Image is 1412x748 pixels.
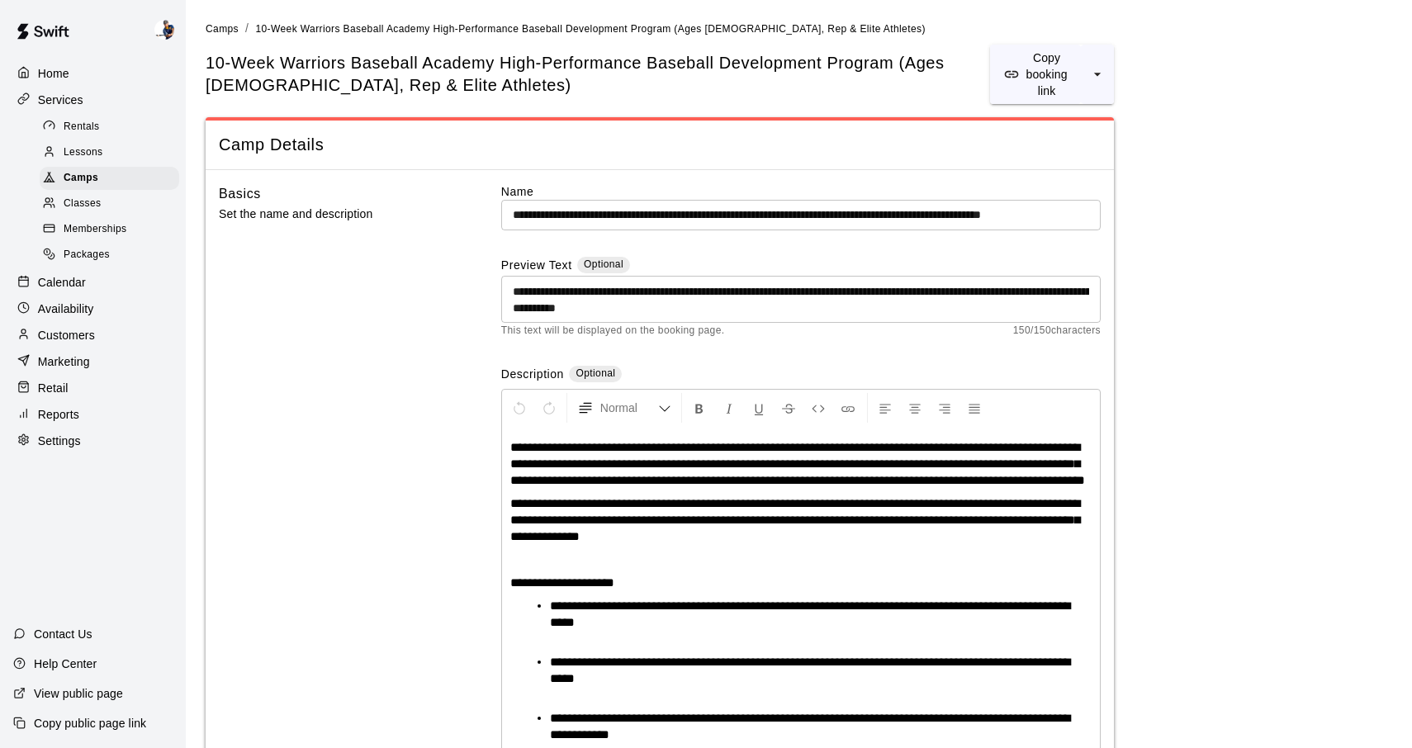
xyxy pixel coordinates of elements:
[40,116,179,139] div: Rentals
[151,13,186,46] div: Phillip Jankulovski
[219,134,1101,156] span: Camp Details
[834,393,862,423] button: Insert Link
[931,393,959,423] button: Right Align
[901,393,929,423] button: Center Align
[13,61,173,86] a: Home
[804,393,832,423] button: Insert Code
[40,192,179,215] div: Classes
[1026,50,1068,99] p: Copy booking link
[13,376,173,400] a: Retail
[501,257,572,276] label: Preview Text
[40,166,186,192] a: Camps
[38,274,86,291] p: Calendar
[40,243,186,268] a: Packages
[38,301,94,317] p: Availability
[13,428,173,453] a: Settings
[38,65,69,82] p: Home
[13,88,173,112] a: Services
[255,23,925,35] span: 10-Week Warriors Baseball Academy High-Performance Baseball Development Program (Ages [DEMOGRAPHI...
[40,192,186,217] a: Classes
[13,402,173,427] a: Reports
[40,244,179,267] div: Packages
[34,685,123,702] p: View public page
[505,393,533,423] button: Undo
[501,323,725,339] span: This text will be displayed on the booking page.
[685,393,713,423] button: Format Bold
[584,258,623,270] span: Optional
[40,141,179,164] div: Lessons
[501,183,1101,200] label: Name
[600,400,658,416] span: Normal
[775,393,803,423] button: Format Strikethrough
[64,144,103,161] span: Lessons
[245,20,249,37] li: /
[206,52,990,96] h5: 10-Week Warriors Baseball Academy High-Performance Baseball Development Program (Ages [DEMOGRAPHI...
[219,204,448,225] p: Set the name and description
[40,114,186,140] a: Rentals
[13,270,173,295] a: Calendar
[13,323,173,348] a: Customers
[34,715,146,731] p: Copy public page link
[38,380,69,396] p: Retail
[64,196,101,212] span: Classes
[154,20,174,40] img: Phillip Jankulovski
[715,393,743,423] button: Format Italics
[34,626,92,642] p: Contact Us
[38,433,81,449] p: Settings
[64,247,110,263] span: Packages
[38,406,79,423] p: Reports
[38,353,90,370] p: Marketing
[40,218,179,241] div: Memberships
[40,167,179,190] div: Camps
[576,367,615,379] span: Optional
[13,296,173,321] a: Availability
[1081,45,1114,104] button: select merge strategy
[501,366,564,385] label: Description
[64,170,98,187] span: Camps
[206,21,239,35] a: Camps
[219,183,261,205] h6: Basics
[571,393,678,423] button: Formatting Options
[1013,323,1101,339] span: 150 / 150 characters
[206,23,239,35] span: Camps
[990,45,1081,104] button: Copy booking link
[206,20,1392,38] nav: breadcrumb
[34,656,97,672] p: Help Center
[38,327,95,343] p: Customers
[64,221,126,238] span: Memberships
[990,45,1114,104] div: split button
[64,119,100,135] span: Rentals
[871,393,899,423] button: Left Align
[960,393,988,423] button: Justify Align
[40,140,186,165] a: Lessons
[38,92,83,108] p: Services
[745,393,773,423] button: Format Underline
[40,217,186,243] a: Memberships
[535,393,563,423] button: Redo
[13,349,173,374] a: Marketing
